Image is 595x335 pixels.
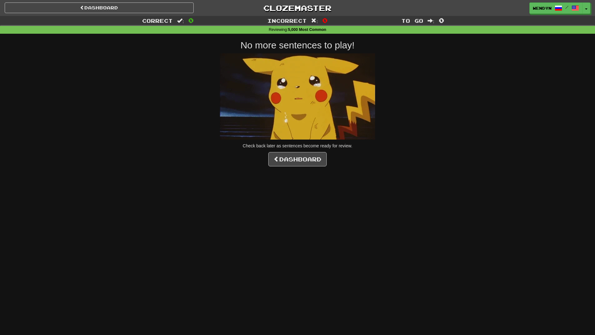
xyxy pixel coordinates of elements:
[428,18,434,23] span: :
[533,5,552,11] span: WendyN
[288,27,326,32] strong: 5,000 Most Common
[203,2,392,13] a: Clozemaster
[5,2,194,13] a: Dashboard
[529,2,583,14] a: WendyN /
[142,17,173,24] span: Correct
[188,17,194,24] span: 0
[267,17,307,24] span: Incorrect
[120,143,476,149] p: Check back later as sentences become ready for review.
[311,18,318,23] span: :
[565,5,568,9] span: /
[401,17,423,24] span: To go
[220,53,375,140] img: sad-pikachu.gif
[268,152,327,166] a: Dashboard
[322,17,328,24] span: 0
[177,18,184,23] span: :
[439,17,444,24] span: 0
[120,40,476,50] h2: No more sentences to play!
